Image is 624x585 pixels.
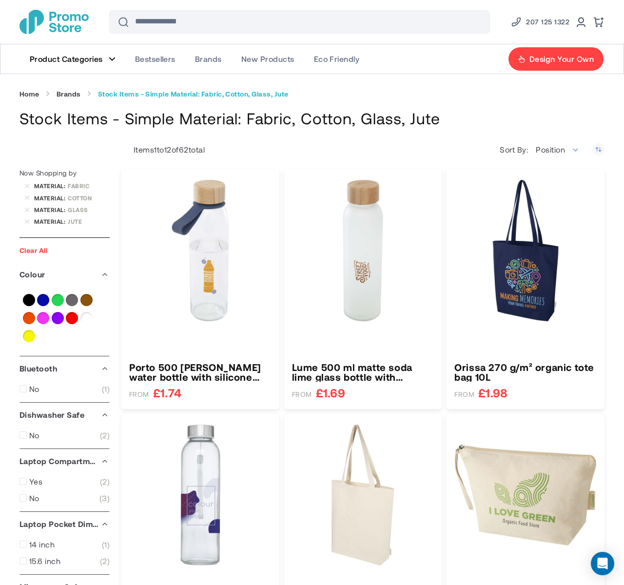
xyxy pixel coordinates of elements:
a: No 1 [19,384,110,394]
a: Remove Material Jute [24,219,30,225]
span: Now Shopping by [19,169,77,177]
span: Position [530,140,585,159]
span: Product Categories [30,54,103,64]
span: 1 [154,145,156,154]
span: 1 [102,540,110,549]
span: Position [536,145,565,154]
a: New Products [232,44,304,74]
span: 207 125 1322 [526,16,569,28]
a: Home [19,90,39,98]
span: 2 [100,477,110,487]
a: Set Descending Direction [592,143,604,156]
span: Brands [195,54,222,64]
span: Bestsellers [135,54,175,64]
div: Cotton [68,195,110,201]
span: Material [34,195,68,201]
a: Eco Friendly [304,44,370,74]
a: Product Categories [20,44,125,74]
span: Yes [29,477,42,487]
span: Design Your Own [529,54,594,64]
a: Black [23,294,35,306]
div: Jute [68,218,110,225]
div: Glass [68,206,110,213]
img: Orissa 180 g/m² organic large accessory pouch 3L [454,424,597,566]
a: Brands [185,44,232,74]
h1: Stock Items - Simple Material: Fabric, Cotton, Glass, Jute [19,108,604,129]
span: New Products [241,54,294,64]
a: Orissa 270 g/m² organic tote bag 10L [454,362,597,382]
span: FROM [129,390,149,399]
img: Promotional Merchandise [19,10,89,34]
img: Orissa 270 g/m² organic tote bag 10L [454,179,597,322]
a: Pink [37,312,49,324]
a: store logo [19,10,89,34]
a: Grey [66,294,78,306]
span: FROM [454,390,474,399]
a: Purple [52,312,64,324]
img: Orissa 180 g/m² organic wide bottom tote bag 11L [292,424,434,566]
span: £1.98 [478,387,507,399]
a: Yes 2 [19,477,110,487]
div: Laptop Compartment [19,449,110,473]
a: Clear All [19,246,47,254]
span: £1.74 [153,387,181,399]
label: Sort By [500,145,530,155]
strong: Stock Items - Simple Material: Fabric, Cotton, Glass, Jute [98,90,289,98]
a: Remove Material Glass [24,207,30,213]
span: 1 [102,384,110,394]
a: Blue [37,294,49,306]
span: 3 [99,493,110,503]
a: No 3 [19,493,110,503]
h3: Porto 500 [PERSON_NAME] water bottle with silicone handle and bamboo lid [129,362,272,382]
div: Laptop Pocket Dimension [19,512,110,536]
img: Bodhi 500 ml glass water bottle [129,424,272,566]
div: Fabric [68,182,110,189]
a: Red [66,312,78,324]
div: Dishwasher Safe [19,403,110,427]
span: FROM [292,390,312,399]
div: Colour [19,262,110,287]
span: Eco Friendly [314,54,360,64]
a: Porto 500 ml glass water bottle with silicone handle and bamboo lid [129,362,272,382]
span: No [29,384,39,394]
span: Material [34,218,68,225]
a: Design Your Own [508,47,604,71]
a: Green [52,294,64,306]
span: Material [34,182,68,189]
span: 12 [164,145,172,154]
a: 14 inch 1 [19,540,110,549]
a: White [80,312,93,324]
span: 15.6 inch [29,556,60,566]
a: Lume 500 ml matte soda lime glass bottle with bamboo lid [292,362,434,382]
span: No [29,430,39,440]
img: Porto 500 ml glass water bottle with silicone handle and bamboo lid [129,179,272,322]
a: Phone [510,16,569,28]
span: 2 [100,556,110,566]
a: Natural [80,294,93,306]
span: No [29,493,39,503]
p: Items to of total [121,145,205,155]
a: 15.6 inch 2 [19,556,110,566]
a: No 2 [19,430,110,440]
span: 14 inch [29,540,55,549]
a: Remove Material Cotton [24,195,30,201]
a: Bestsellers [125,44,185,74]
a: Remove Material Fabric [24,183,30,189]
span: 2 [100,430,110,440]
span: £1.69 [316,387,345,399]
span: Material [34,206,68,213]
a: Yellow [23,330,35,342]
button: Search [112,10,135,34]
a: Brands [57,90,81,98]
div: Bluetooth [19,356,110,381]
img: Lume 500 ml matte soda lime glass bottle with bamboo lid [292,179,434,322]
a: Orange [23,312,35,324]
